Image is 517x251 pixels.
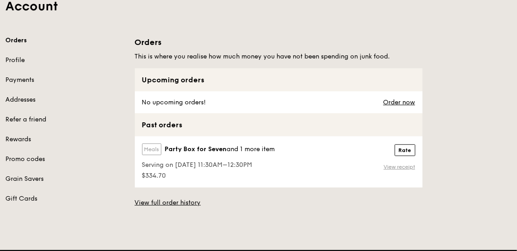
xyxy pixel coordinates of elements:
button: Rate [395,144,415,156]
div: No upcoming orders! [135,91,212,113]
a: Profile [5,56,124,65]
a: Promo codes [5,155,124,164]
span: Serving on [DATE] 11:30AM–12:30PM [142,161,275,170]
span: Party Box for Seven [165,145,227,154]
h1: Orders [135,36,423,49]
a: Rewards [5,135,124,144]
span: and 1 more item [227,145,275,153]
h5: This is where you realise how much money you have not been spending on junk food. [135,52,423,61]
a: Gift Cards [5,194,124,203]
a: Orders [5,36,124,45]
div: Upcoming orders [135,68,423,91]
a: View full order history [135,198,201,207]
a: Addresses [5,95,124,104]
a: Payments [5,76,124,85]
a: Order now [383,99,415,106]
a: View receipt [384,163,415,170]
a: Refer a friend [5,115,124,124]
div: Past orders [135,113,423,136]
span: $334.70 [142,171,275,180]
label: Meals [142,143,161,155]
a: Grain Savers [5,175,124,184]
